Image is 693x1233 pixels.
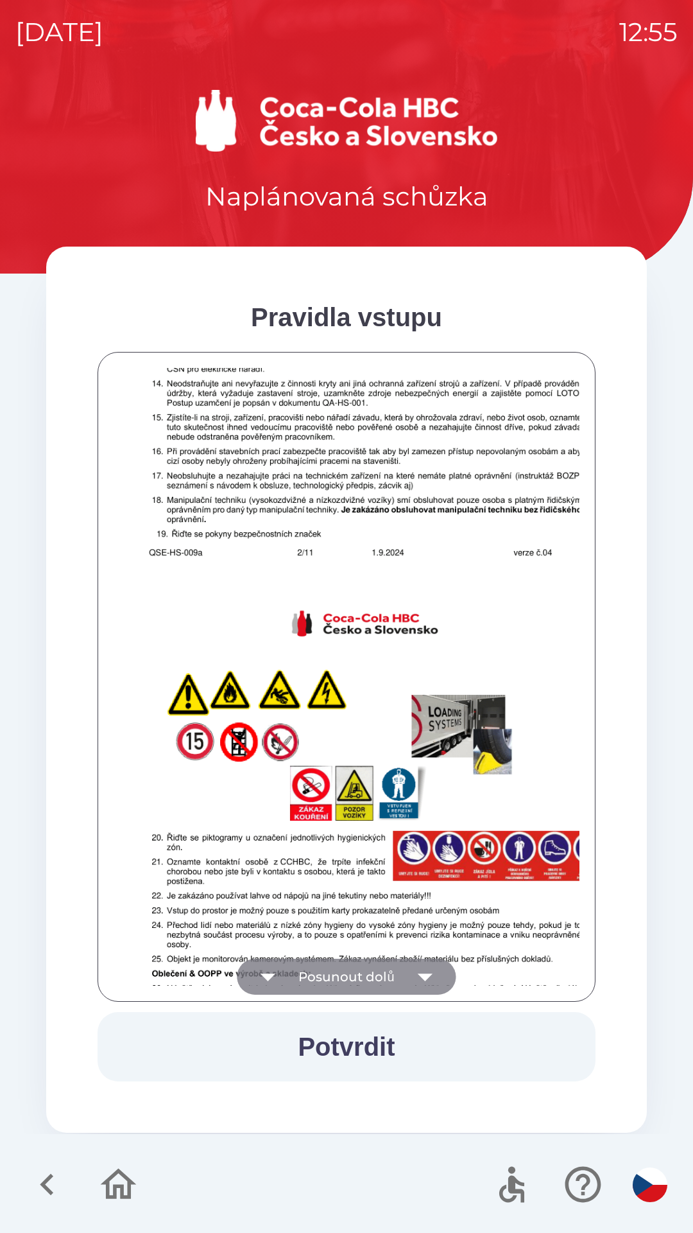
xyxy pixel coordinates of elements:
p: 12:55 [619,13,678,51]
button: Posunout dolů [237,959,456,995]
img: cs flag [633,1167,667,1202]
div: Pravidla vstupu [98,298,595,337]
p: Naplánovaná schůzka [205,177,488,216]
button: Potvrdit [98,1012,595,1081]
p: [DATE] [15,13,103,51]
img: Logo [46,90,647,152]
